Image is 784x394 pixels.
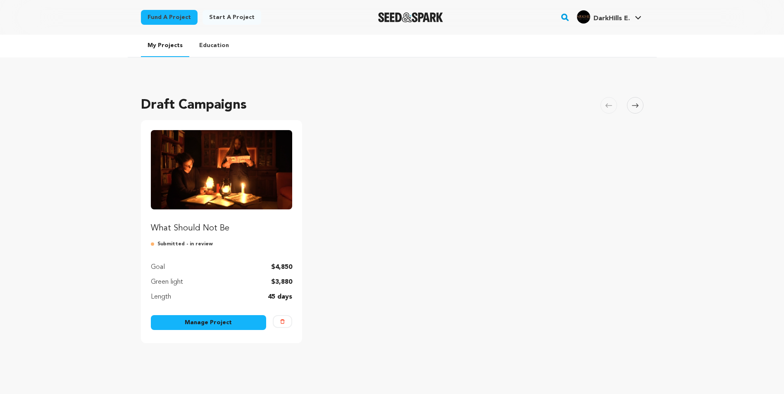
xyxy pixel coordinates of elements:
h2: Draft Campaigns [141,95,247,115]
a: DarkHills E.'s Profile [575,9,643,24]
a: Fund What Should Not Be [151,130,293,234]
img: Seed&Spark Logo Dark Mode [378,12,443,22]
p: 45 days [268,292,292,302]
a: Start a project [203,10,261,25]
img: submitted-for-review.svg [151,241,157,247]
p: $4,850 [271,262,292,272]
p: Submitted - in review [151,241,293,247]
a: Manage Project [151,315,267,330]
p: Goal [151,262,165,272]
p: $3,880 [271,277,292,287]
span: DarkHills E.'s Profile [575,9,643,26]
a: Fund a project [141,10,198,25]
span: DarkHills E. [593,15,630,22]
a: My Projects [141,35,189,57]
p: What Should Not Be [151,223,293,234]
p: Green light [151,277,183,287]
div: DarkHills E.'s Profile [577,10,630,24]
p: Length [151,292,171,302]
img: b43f3a461490f4a4.jpg [577,10,590,24]
a: Education [193,35,236,56]
a: Seed&Spark Homepage [378,12,443,22]
img: trash-empty.svg [280,319,285,324]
